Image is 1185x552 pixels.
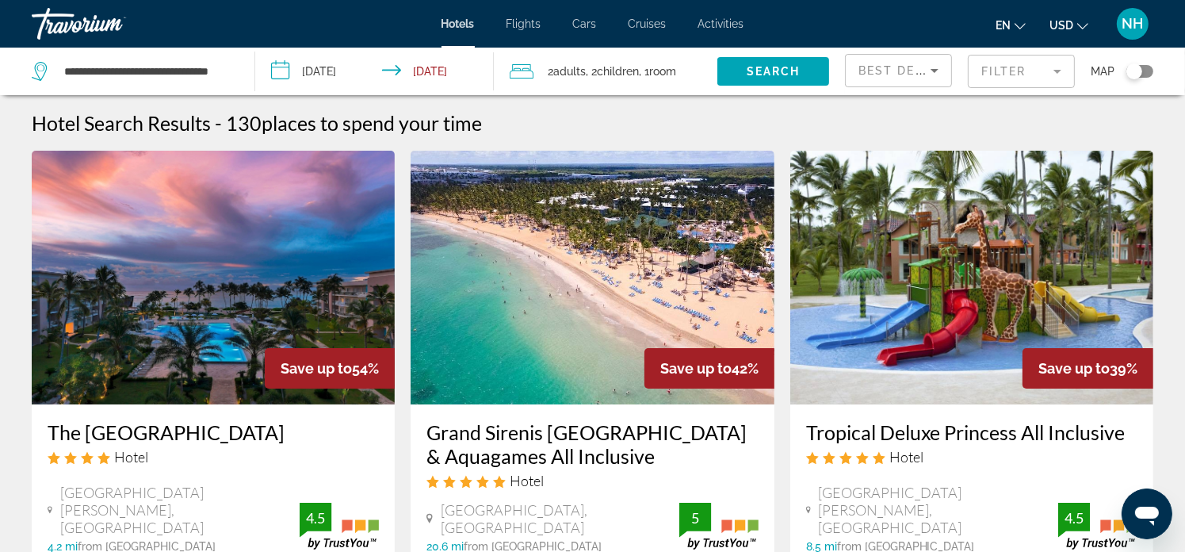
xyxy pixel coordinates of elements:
span: Save up to [660,360,732,377]
div: 4.5 [300,508,331,527]
img: Hotel image [411,151,774,404]
span: USD [1049,19,1073,32]
button: Toggle map [1114,64,1153,79]
mat-select: Sort by [858,61,938,80]
a: Cars [573,17,597,30]
span: [GEOGRAPHIC_DATA], [GEOGRAPHIC_DATA] [441,501,679,536]
div: 5 star Hotel [806,448,1137,466]
span: Hotel [114,448,148,466]
span: Children [597,65,639,78]
button: User Menu [1112,7,1153,40]
img: trustyou-badge.svg [300,503,379,550]
button: Search [717,57,829,86]
span: Save up to [1038,360,1110,377]
span: en [996,19,1011,32]
div: 54% [265,348,395,389]
span: - [215,111,222,135]
span: Best Deals [858,64,941,77]
div: 5 star Hotel [426,472,758,489]
a: Activities [698,17,744,30]
iframe: Кнопка запуска окна обмена сообщениями [1122,489,1172,539]
div: 39% [1023,348,1153,389]
div: 4 star Hotel [48,448,379,466]
a: Hotels [442,17,475,30]
a: Flights [506,17,541,30]
span: Hotel [889,448,923,466]
span: , 2 [586,60,639,82]
button: Check-in date: Dec 16, 2025 Check-out date: Dec 23, 2025 [255,48,495,95]
span: [GEOGRAPHIC_DATA][PERSON_NAME], [GEOGRAPHIC_DATA] [60,484,300,536]
button: Filter [968,54,1075,89]
div: 5 [679,508,711,527]
h2: 130 [226,111,482,135]
button: Change currency [1049,13,1088,36]
span: Hotel [510,472,544,489]
div: 4.5 [1058,508,1090,527]
span: NH [1122,16,1144,32]
span: Adults [553,65,586,78]
span: [GEOGRAPHIC_DATA][PERSON_NAME], [GEOGRAPHIC_DATA] [819,484,1058,536]
span: Room [649,65,676,78]
a: The [GEOGRAPHIC_DATA] [48,420,379,444]
span: 2 [548,60,586,82]
span: Map [1091,60,1114,82]
button: Travelers: 2 adults, 2 children [494,48,717,95]
img: Hotel image [32,151,395,404]
img: trustyou-badge.svg [679,503,759,550]
a: Grand Sirenis [GEOGRAPHIC_DATA] & Aquagames All Inclusive [426,420,758,468]
h1: Hotel Search Results [32,111,211,135]
span: places to spend your time [262,111,482,135]
img: Hotel image [790,151,1153,404]
a: Travorium [32,3,190,44]
a: Tropical Deluxe Princess All Inclusive [806,420,1137,444]
div: 42% [644,348,774,389]
span: Search [747,65,801,78]
button: Change language [996,13,1026,36]
a: Cruises [629,17,667,30]
span: Save up to [281,360,352,377]
img: trustyou-badge.svg [1058,503,1137,550]
span: , 1 [639,60,676,82]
